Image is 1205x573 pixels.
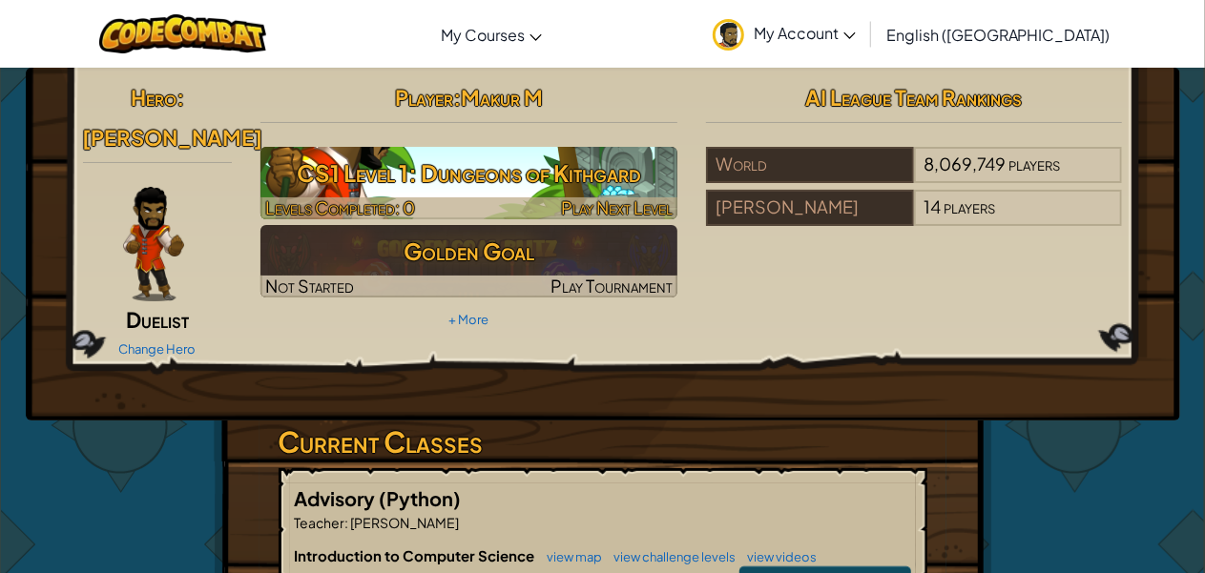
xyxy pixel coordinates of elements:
[431,9,551,60] a: My Courses
[345,514,349,531] span: :
[177,84,184,111] span: :
[260,225,677,297] a: Golden GoalNot StartedPlay Tournament
[605,549,737,564] a: view challenge levels
[279,420,927,463] h3: Current Classes
[703,4,865,64] a: My Account
[754,23,856,43] span: My Account
[461,84,543,111] span: Makur M
[260,225,677,297] img: Golden Goal
[448,312,488,327] a: + More
[706,165,1123,187] a: World8,069,749players
[706,190,914,226] div: [PERSON_NAME]
[561,196,673,218] span: Play Next Level
[83,124,263,151] span: [PERSON_NAME]
[924,153,1006,174] span: 8,069,749
[453,84,461,111] span: :
[260,152,677,194] h3: CS1 Level 1: Dungeons of Kithgard
[380,486,462,510] span: (Python)
[118,341,196,357] a: Change Hero
[126,306,189,333] span: Duelist
[99,14,266,53] img: CodeCombat logo
[713,19,744,51] img: avatar
[551,275,673,297] span: Play Tournament
[265,275,354,297] span: Not Started
[706,147,914,183] div: World
[924,195,941,217] span: 14
[295,514,345,531] span: Teacher
[877,9,1120,60] a: English ([GEOGRAPHIC_DATA])
[706,208,1123,230] a: [PERSON_NAME]14players
[295,486,380,510] span: Advisory
[944,195,995,217] span: players
[1008,153,1060,174] span: players
[441,25,525,45] span: My Courses
[260,147,677,219] img: CS1 Level 1: Dungeons of Kithgard
[123,187,184,301] img: duelist-pose.png
[265,196,415,218] span: Levels Completed: 0
[395,84,453,111] span: Player
[260,230,677,273] h3: Golden Goal
[295,546,538,564] span: Introduction to Computer Science
[806,84,1023,111] span: AI League Team Rankings
[738,549,818,564] a: view videos
[349,514,460,531] span: [PERSON_NAME]
[131,84,177,111] span: Hero
[886,25,1111,45] span: English ([GEOGRAPHIC_DATA])
[538,549,603,564] a: view map
[260,147,677,219] a: Play Next Level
